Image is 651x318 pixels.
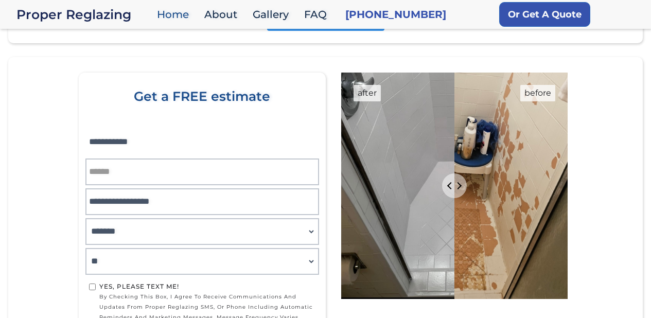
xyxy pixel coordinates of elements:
a: Home [152,4,199,26]
a: home [16,7,152,22]
div: Get a FREE estimate [89,89,315,132]
a: [PHONE_NUMBER] [345,7,446,22]
a: Or Get A Quote [499,2,590,27]
input: Yes, Please text me!by checking this box, I agree to receive communications and updates from Prop... [89,284,96,290]
div: Proper Reglazing [16,7,152,22]
a: FAQ [299,4,337,26]
div: Yes, Please text me! [99,281,315,292]
a: Gallery [248,4,299,26]
a: About [199,4,248,26]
